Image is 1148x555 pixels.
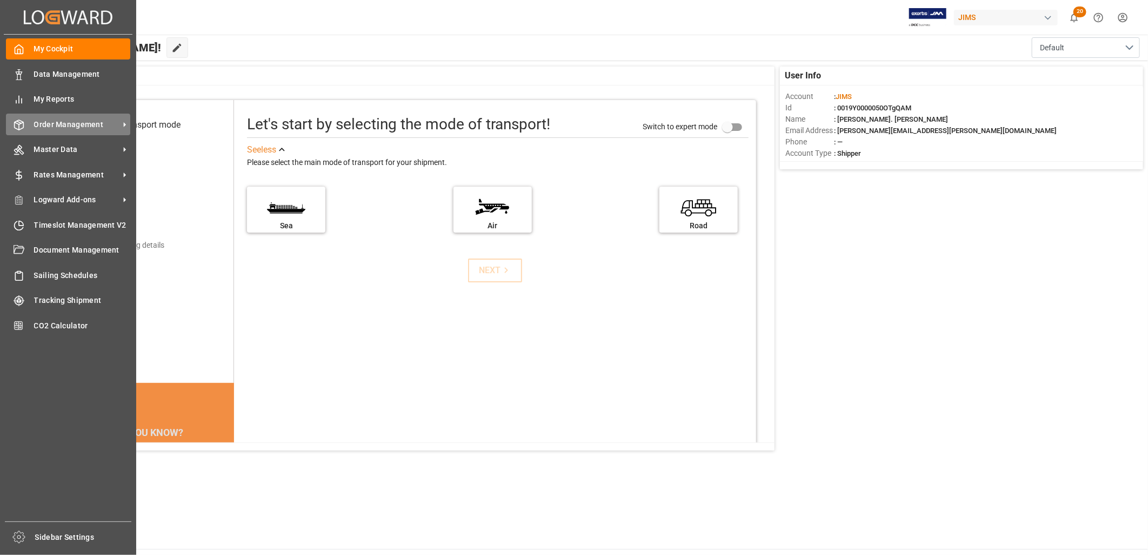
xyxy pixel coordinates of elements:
[34,194,119,206] span: Logward Add-ons
[247,113,550,136] div: Let's start by selecting the mode of transport!
[6,315,130,336] a: CO2 Calculator
[1040,42,1064,54] span: Default
[834,104,911,112] span: : 0019Y0000050OTgQAM
[785,114,834,125] span: Name
[34,270,131,281] span: Sailing Schedules
[834,127,1057,135] span: : [PERSON_NAME][EMAIL_ADDRESS][PERSON_NAME][DOMAIN_NAME]
[34,245,131,256] span: Document Management
[834,115,948,123] span: : [PERSON_NAME]. [PERSON_NAME]
[97,118,181,131] div: Select transport mode
[6,240,130,261] a: Document Management
[6,63,130,84] a: Data Management
[479,264,512,277] div: NEXT
[785,102,834,114] span: Id
[785,136,834,148] span: Phone
[34,169,119,181] span: Rates Management
[6,265,130,286] a: Sailing Schedules
[909,8,946,27] img: Exertis%20JAM%20-%20Email%20Logo.jpg_1722504956.jpg
[35,532,132,543] span: Sidebar Settings
[785,91,834,102] span: Account
[834,138,843,146] span: : —
[643,122,717,131] span: Switch to expert mode
[459,220,526,232] div: Air
[1032,37,1140,58] button: open menu
[1073,6,1086,17] span: 20
[6,38,130,60] a: My Cockpit
[34,144,119,155] span: Master Data
[6,214,130,235] a: Timeslot Management V2
[6,89,130,110] a: My Reports
[34,295,131,306] span: Tracking Shipment
[34,119,119,130] span: Order Management
[34,43,131,55] span: My Cockpit
[6,290,130,311] a: Tracking Shipment
[785,148,834,159] span: Account Type
[34,220,131,231] span: Timeslot Management V2
[834,149,861,157] span: : Shipper
[954,7,1062,28] button: JIMS
[665,220,732,232] div: Road
[34,69,131,80] span: Data Management
[61,421,235,444] div: DID YOU KNOW?
[1086,5,1111,30] button: Help Center
[34,320,131,332] span: CO2 Calculator
[97,240,164,251] div: Add shipping details
[785,125,834,136] span: Email Address
[34,94,131,105] span: My Reports
[785,69,822,82] span: User Info
[252,220,320,232] div: Sea
[247,143,276,156] div: See less
[468,259,522,282] button: NEXT
[45,37,161,58] span: Hello [PERSON_NAME]!
[836,93,852,101] span: JIMS
[954,10,1058,25] div: JIMS
[247,156,748,169] div: Please select the main mode of transport for your shipment.
[834,93,852,101] span: :
[1062,5,1086,30] button: show 20 new notifications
